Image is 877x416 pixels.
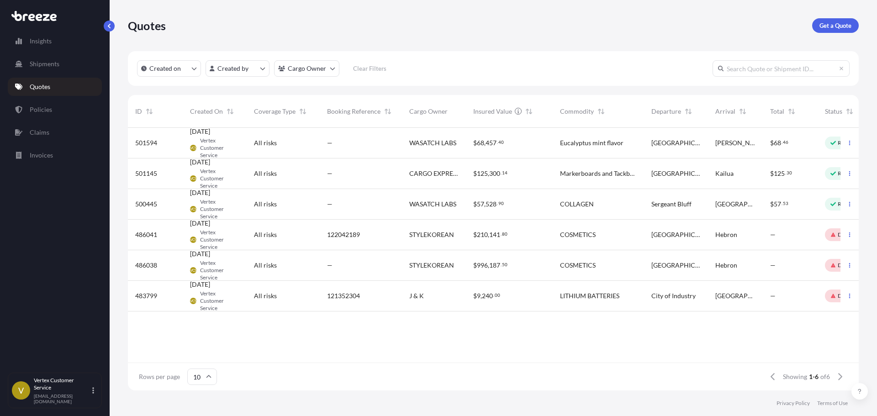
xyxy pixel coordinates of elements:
[477,232,488,238] span: 210
[190,188,210,197] span: [DATE]
[838,139,853,147] p: Ready
[737,106,748,117] button: Sort
[344,61,395,76] button: Clear Filters
[254,291,277,300] span: All risks
[477,262,488,269] span: 996
[493,294,494,297] span: .
[30,151,53,160] p: Invoices
[502,171,507,174] span: 14
[190,143,196,153] span: VCS
[488,170,489,177] span: ,
[409,200,456,209] span: WASATCH LABS
[651,230,701,239] span: [GEOGRAPHIC_DATA]
[486,201,497,207] span: 528
[774,201,781,207] span: 57
[200,290,239,312] span: Vertex Customer Service
[8,146,102,164] a: Invoices
[715,291,755,300] span: [GEOGRAPHIC_DATA]
[190,158,210,167] span: [DATE]
[473,107,512,116] span: Insured Value
[254,200,277,209] span: All risks
[785,171,786,174] span: .
[838,170,853,177] p: Ready
[409,291,424,300] span: J & K
[501,171,502,174] span: .
[489,232,500,238] span: 141
[560,291,619,300] span: LITHIUM BATTERIES
[409,169,459,178] span: CARGO EXPRESS
[651,169,701,178] span: [GEOGRAPHIC_DATA]
[809,372,819,381] span: 1-6
[596,106,607,117] button: Sort
[477,293,481,299] span: 9
[782,202,782,205] span: .
[560,107,594,116] span: Commodity
[498,202,504,205] span: 90
[783,141,788,144] span: 46
[190,296,196,305] span: VCS
[473,201,477,207] span: $
[409,230,454,239] span: STYLEKOREAN
[651,138,701,147] span: [GEOGRAPHIC_DATA]
[683,106,694,117] button: Sort
[770,230,776,239] span: —
[327,261,333,270] span: —
[715,230,737,239] span: Hebron
[190,219,210,228] span: [DATE]
[501,263,502,266] span: .
[770,291,776,300] span: —
[495,294,500,297] span: 00
[770,170,774,177] span: $
[190,205,196,214] span: VCS
[838,292,860,300] p: Declined
[473,170,477,177] span: $
[353,64,386,73] p: Clear Filters
[8,123,102,142] a: Claims
[817,400,848,407] a: Terms of Use
[497,202,498,205] span: .
[820,372,830,381] span: of 6
[488,232,489,238] span: ,
[713,60,850,77] input: Search Quote or Shipment ID...
[200,168,239,190] span: Vertex Customer Service
[502,232,507,236] span: 80
[477,170,488,177] span: 125
[774,140,781,146] span: 68
[190,249,210,258] span: [DATE]
[838,262,860,269] p: Declined
[254,169,277,178] span: All risks
[135,230,157,239] span: 486041
[473,140,477,146] span: $
[254,138,277,147] span: All risks
[715,261,737,270] span: Hebron
[497,141,498,144] span: .
[190,266,196,275] span: VCS
[560,138,623,147] span: Eucalyptus mint flavor
[473,262,477,269] span: $
[327,200,333,209] span: —
[786,106,797,117] button: Sort
[135,200,157,209] span: 500445
[409,261,454,270] span: STYLEKOREAN
[190,280,210,289] span: [DATE]
[190,107,223,116] span: Created On
[502,263,507,266] span: 50
[770,261,776,270] span: —
[484,201,486,207] span: ,
[254,261,277,270] span: All risks
[770,140,774,146] span: $
[206,60,269,77] button: createdBy Filter options
[225,106,236,117] button: Sort
[715,138,755,147] span: [PERSON_NAME]
[200,259,239,281] span: Vertex Customer Service
[651,261,701,270] span: [GEOGRAPHIC_DATA]
[288,64,326,73] p: Cargo Owner
[34,393,90,404] p: [EMAIL_ADDRESS][DOMAIN_NAME]
[777,400,810,407] p: Privacy Policy
[200,198,239,220] span: Vertex Customer Service
[327,291,360,300] span: 121352304
[254,107,296,116] span: Coverage Type
[651,200,692,209] span: Sergeant Bluff
[560,169,637,178] span: Markerboards and Tackboards-new
[190,127,210,136] span: [DATE]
